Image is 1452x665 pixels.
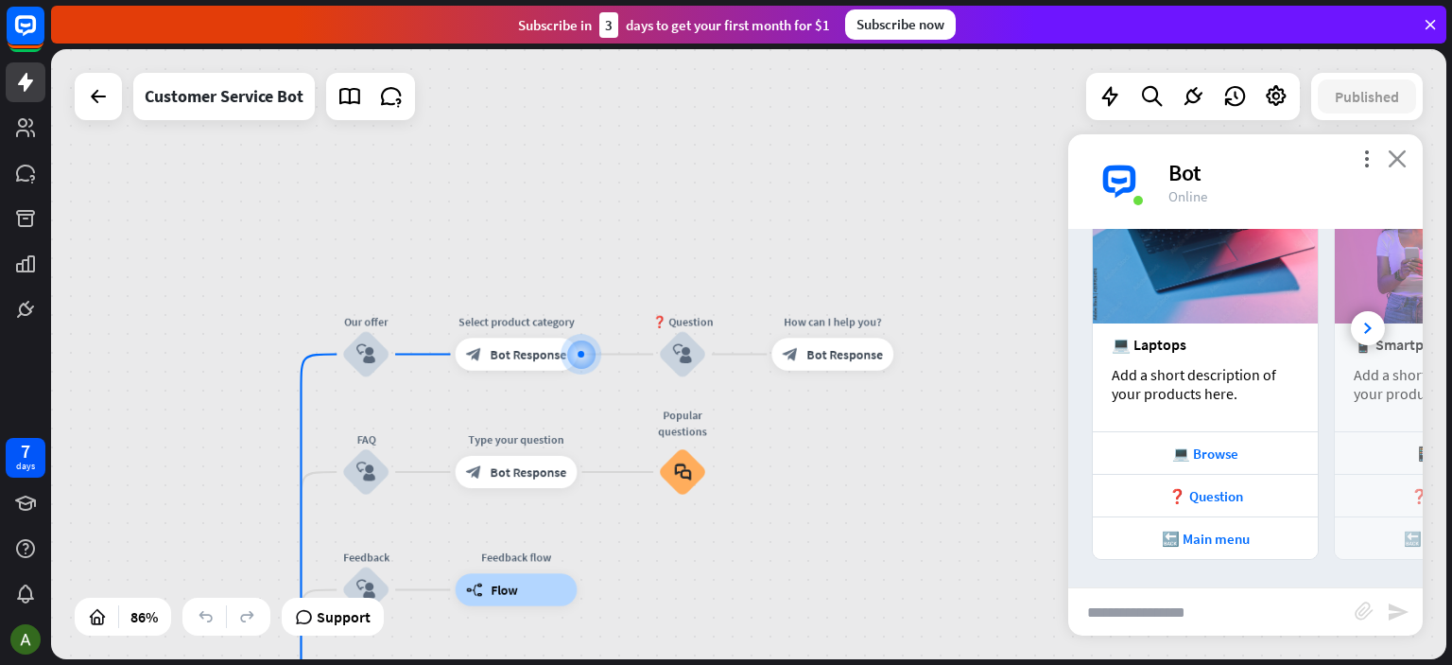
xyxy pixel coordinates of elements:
[1112,335,1299,354] div: 💻 Laptops
[443,431,590,447] div: Type your question
[1102,530,1308,548] div: 🔙 Main menu
[356,344,376,364] i: block_user_input
[125,602,164,632] div: 86%
[1168,158,1400,187] div: Bot
[318,431,415,447] div: FAQ
[783,346,799,362] i: block_bot_response
[491,582,517,598] span: Flow
[1355,602,1374,621] i: block_attachment
[1357,149,1375,167] i: more_vert
[491,464,567,480] span: Bot Response
[16,460,35,473] div: days
[145,73,303,120] div: Customer Service Bot
[466,582,483,598] i: builder_tree
[443,550,590,566] div: Feedback flow
[806,346,883,362] span: Bot Response
[633,314,731,330] div: ❓ Question
[491,346,567,362] span: Bot Response
[356,580,376,600] i: block_user_input
[1318,79,1416,114] button: Published
[318,550,415,566] div: Feedback
[6,438,45,478] a: 7 days
[318,314,415,330] div: Our offer
[1112,365,1299,403] div: Add a short description of your products here.
[599,12,618,38] div: 3
[1102,445,1308,463] div: 💻 Browse
[21,443,30,460] div: 7
[466,464,482,480] i: block_bot_response
[518,12,830,38] div: Subscribe in days to get your first month for $1
[1102,487,1308,505] div: ❓ Question
[1388,149,1407,167] i: close
[674,464,691,481] i: block_faq
[1387,601,1409,623] i: send
[673,344,693,364] i: block_user_input
[466,346,482,362] i: block_bot_response
[356,463,376,482] i: block_user_input
[15,8,72,64] button: Open LiveChat chat widget
[317,602,371,632] span: Support
[646,407,718,439] div: Popular questions
[845,9,956,40] div: Subscribe now
[1168,187,1400,205] div: Online
[443,314,590,330] div: Select product category
[760,314,907,330] div: How can I help you?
